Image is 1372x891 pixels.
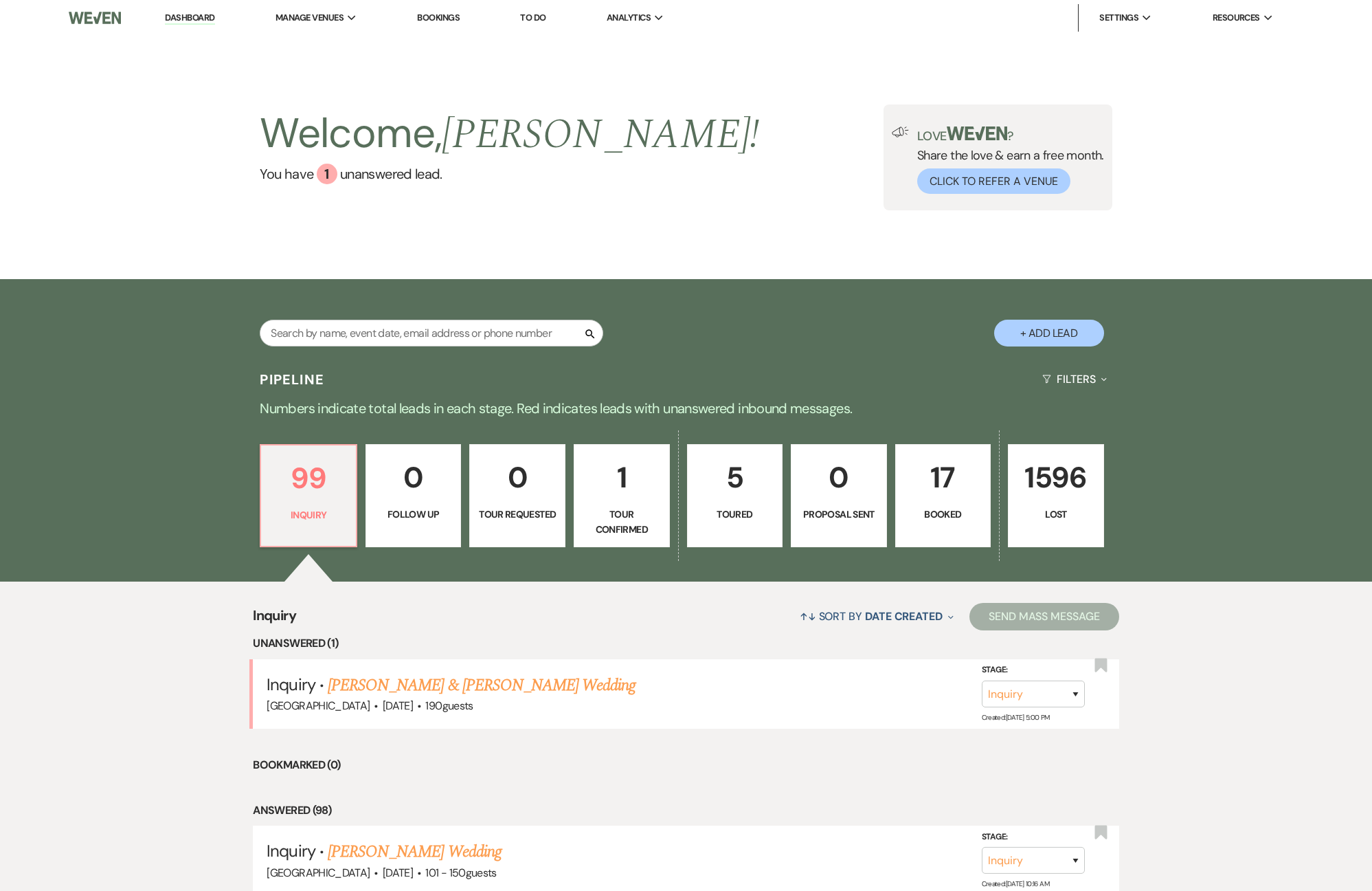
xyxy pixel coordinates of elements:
span: Inquiry [267,840,315,861]
button: Sort By Date Created [794,598,959,635]
span: [GEOGRAPHIC_DATA] [267,866,370,880]
a: [PERSON_NAME] & [PERSON_NAME] Wedding [328,673,636,698]
button: + Add Lead [994,320,1104,346]
a: [PERSON_NAME] Wedding [328,839,502,864]
p: Tour Requested [478,507,556,522]
a: 1Tour Confirmed [574,444,670,547]
span: Settings [1099,11,1138,25]
h2: Welcome, [260,104,759,164]
span: Inquiry [267,674,315,695]
span: 101 - 150 guests [425,866,496,880]
p: 0 [374,454,453,500]
h3: Pipeline [260,370,324,389]
p: 0 [478,454,556,500]
p: 99 [269,455,348,501]
span: Manage Venues [275,11,344,25]
p: 17 [904,454,982,500]
p: 0 [800,454,878,500]
p: 1596 [1017,454,1095,500]
span: Date Created [865,609,943,624]
button: Click to Refer a Venue [917,168,1070,194]
a: 0Tour Requested [469,444,565,547]
span: [PERSON_NAME] ! [442,103,759,166]
p: Proposal Sent [800,507,878,522]
a: 17Booked [895,444,991,547]
li: Unanswered (1) [253,635,1118,652]
li: Bookmarked (0) [253,756,1118,774]
div: 1 [317,164,337,184]
span: [GEOGRAPHIC_DATA] [267,698,370,713]
a: 1596Lost [1008,444,1104,547]
span: Resources [1213,11,1260,25]
label: Stage: [982,830,1085,845]
input: Search by name, event date, email address or phone number [260,320,603,346]
a: 0Proposal Sent [791,444,887,547]
img: loud-speaker-illustration.svg [892,126,909,137]
p: Numbers indicate total leads in each stage. Red indicates leads with unanswered inbound messages. [192,397,1181,419]
span: Inquiry [253,605,296,635]
div: Share the love & earn a free month. [909,126,1104,194]
a: Bookings [417,12,460,23]
a: You have 1 unanswered lead. [260,164,759,184]
button: Filters [1037,361,1112,397]
span: Created: [DATE] 10:16 AM [982,879,1049,888]
a: Dashboard [165,12,214,25]
label: Stage: [982,663,1085,678]
img: weven-logo-green.svg [947,126,1008,140]
p: Lost [1017,507,1095,522]
img: Weven Logo [69,3,122,32]
p: Toured [696,507,774,522]
a: 0Follow Up [366,444,462,547]
p: Booked [904,507,982,522]
span: ↑↓ [800,609,816,624]
span: Created: [DATE] 5:00 PM [982,713,1050,722]
li: Answered (98) [253,802,1118,819]
a: 5Toured [687,444,783,547]
p: 1 [583,454,661,500]
p: Inquiry [269,507,348,522]
button: Send Mass Message [969,603,1119,630]
p: Love ? [917,126,1104,142]
p: 5 [696,454,774,500]
p: Follow Up [374,507,453,522]
a: 99Inquiry [260,444,357,547]
a: To Do [520,12,546,23]
span: [DATE] [383,698,413,713]
span: Analytics [607,11,651,25]
span: 190 guests [425,698,473,713]
span: [DATE] [383,866,413,880]
p: Tour Confirmed [583,507,661,538]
